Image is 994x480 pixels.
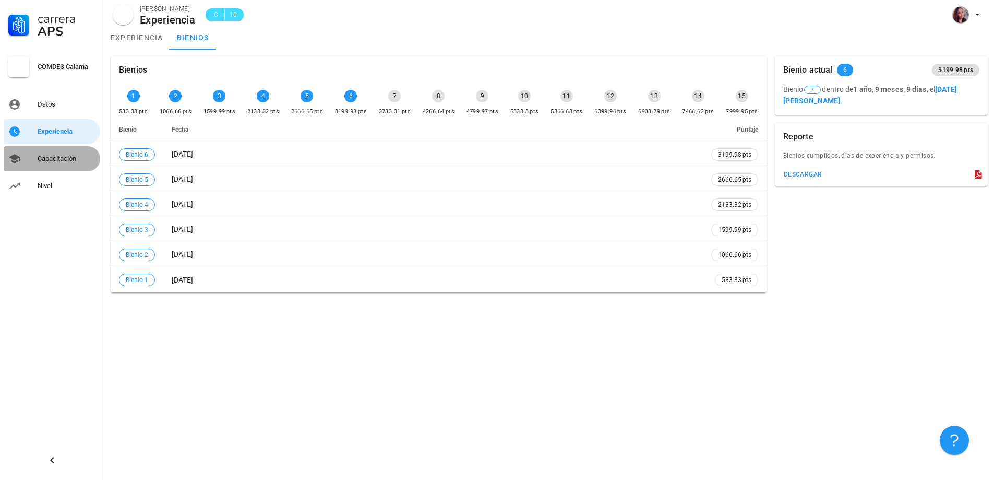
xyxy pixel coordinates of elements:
a: bienios [170,25,217,50]
div: Carrera [38,13,96,25]
div: Bienios [119,56,147,84]
div: 10 [518,90,531,102]
a: Capacitación [4,146,100,171]
span: 2133.32 pts [718,200,751,210]
div: 6933.29 pts [638,107,670,117]
a: Datos [4,92,100,117]
span: Bienio 3 [126,224,148,236]
span: 7 [811,86,814,93]
span: Bienio 4 [126,199,148,210]
span: 10 [229,9,237,20]
span: [DATE] [172,200,193,208]
b: 1 año, 9 meses, 9 días [853,85,926,93]
div: 7466.62 pts [682,107,714,117]
span: Bienio 2 [126,249,148,261]
div: 3 [213,90,225,102]
div: 1599.99 pts [203,107,235,117]
span: [DATE] [172,175,193,183]
div: 1066.66 pts [160,107,191,117]
div: descargar [783,171,822,178]
div: Datos [38,100,96,109]
div: Experiencia [140,14,195,26]
span: 1066.66 pts [718,250,751,260]
div: 4799.97 pts [466,107,498,117]
span: [DATE] [172,150,193,158]
div: 5333.3 pts [510,107,539,117]
span: Bienio 5 [126,174,148,185]
span: Bienio dentro de , [783,85,928,93]
span: [DATE] [172,276,193,284]
a: Nivel [4,173,100,198]
div: 6399.96 pts [594,107,626,117]
div: 2666.65 pts [291,107,323,117]
a: experiencia [104,25,170,50]
div: 4 [257,90,269,102]
span: 3199.98 pts [938,64,973,76]
span: [DATE] [172,250,193,259]
div: 3733.31 pts [379,107,411,117]
div: 9 [476,90,488,102]
span: [DATE] [172,225,193,233]
div: 1 [127,90,140,102]
div: 8 [432,90,445,102]
span: 1599.99 pts [718,225,751,235]
span: 3199.98 pts [718,149,751,160]
div: 2 [169,90,182,102]
span: C [212,9,220,20]
div: avatar [113,4,134,25]
div: 12 [604,90,617,102]
th: Puntaje [703,117,767,142]
div: Reporte [783,123,813,150]
div: [PERSON_NAME] [140,4,195,14]
div: 7999.95 pts [726,107,758,117]
div: avatar [952,6,969,23]
div: APS [38,25,96,38]
div: Experiencia [38,127,96,136]
span: Bienio 6 [126,149,148,160]
th: Bienio [111,117,163,142]
th: Fecha [163,117,703,142]
div: 3199.98 pts [335,107,367,117]
span: 6 [843,64,847,76]
div: 4266.64 pts [423,107,454,117]
div: Bienio actual [783,56,833,84]
div: 13 [648,90,661,102]
div: 5 [301,90,313,102]
div: 15 [736,90,748,102]
span: Bienio 1 [126,274,148,286]
div: Bienios cumplidos, dias de experiencia y permisos. [775,150,988,167]
div: 533.33 pts [119,107,148,117]
div: 6 [344,90,357,102]
div: 14 [692,90,704,102]
span: 2666.65 pts [718,174,751,185]
button: descargar [779,167,827,182]
div: COMDES Calama [38,63,96,71]
a: Experiencia [4,119,100,144]
span: Puntaje [737,126,758,133]
div: 7 [388,90,401,102]
span: Fecha [172,126,188,133]
div: Nivel [38,182,96,190]
div: Capacitación [38,155,96,163]
div: 11 [560,90,573,102]
span: 533.33 pts [722,275,751,285]
span: Bienio [119,126,137,133]
div: 5866.63 pts [550,107,582,117]
div: 2133.32 pts [247,107,279,117]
